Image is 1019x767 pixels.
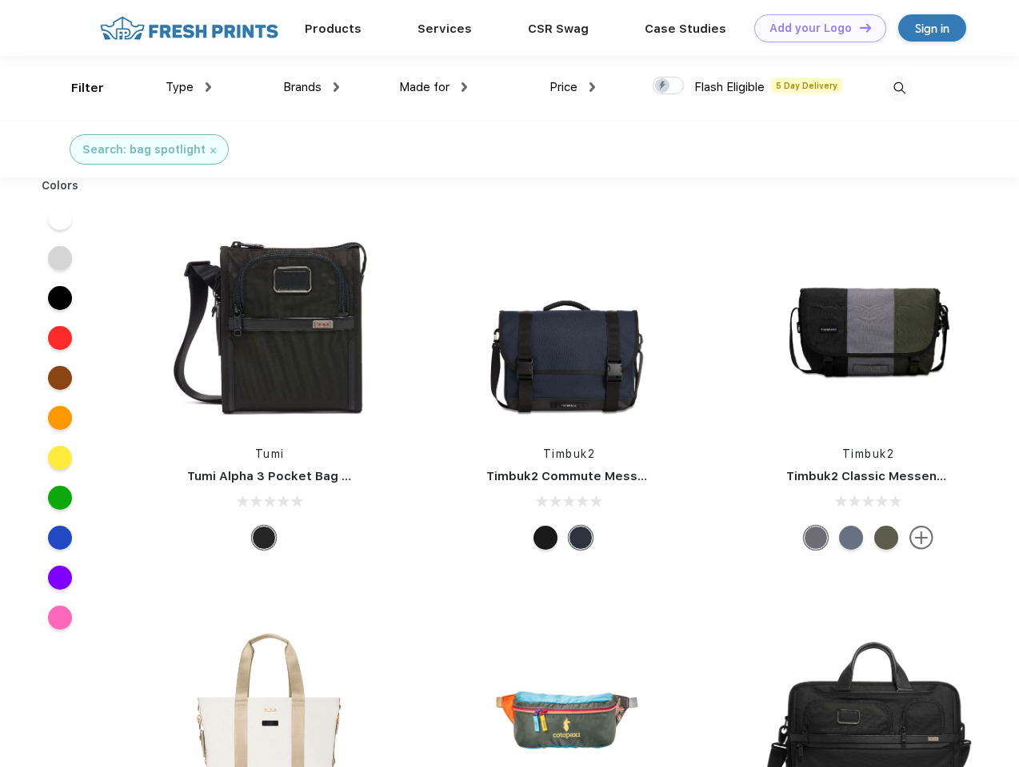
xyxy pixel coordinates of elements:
span: Brands [283,80,322,94]
span: Made for [399,80,450,94]
a: Tumi [255,447,285,460]
div: Eco Black [533,526,557,550]
span: 5 Day Delivery [771,78,842,93]
img: func=resize&h=266 [462,217,675,430]
a: Sign in [898,14,966,42]
img: func=resize&h=266 [762,217,975,430]
img: dropdown.png [462,82,467,92]
a: Timbuk2 [842,447,895,460]
span: Flash Eligible [694,80,765,94]
div: Eco Army Pop [804,526,828,550]
div: Add your Logo [769,22,852,35]
img: dropdown.png [334,82,339,92]
div: Sign in [915,19,949,38]
div: Black [252,526,276,550]
a: Products [305,22,362,36]
div: Filter [71,79,104,97]
a: Timbuk2 Classic Messenger Bag [786,469,985,483]
img: DT [860,23,871,32]
div: Search: bag spotlight [82,141,206,158]
a: Tumi Alpha 3 Pocket Bag Small [187,469,374,483]
img: filter_cancel.svg [210,148,216,153]
a: Timbuk2 [543,447,596,460]
div: Eco Army [874,526,898,550]
img: desktop_search.svg [886,75,913,101]
div: Eco Lightbeam [839,526,863,550]
a: Timbuk2 Commute Messenger Bag [486,469,701,483]
span: Type [166,80,194,94]
img: dropdown.png [206,82,211,92]
img: dropdown.png [589,82,595,92]
img: fo%20logo%202.webp [95,14,283,42]
div: Eco Nautical [569,526,593,550]
span: Price [549,80,577,94]
img: more.svg [909,526,933,550]
img: func=resize&h=266 [163,217,376,430]
div: Colors [30,177,91,194]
